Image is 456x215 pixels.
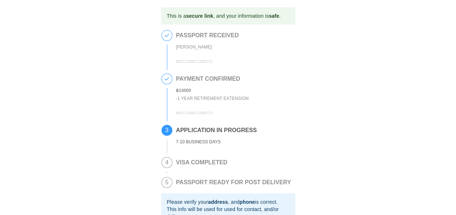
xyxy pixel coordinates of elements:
[176,88,191,93] b: ฿ 14000
[176,76,248,82] h2: PAYMENT CONFIRMED
[239,199,255,205] b: phone
[176,138,257,146] div: 7-10 BUSINESS DAYS
[186,13,213,19] b: secure link
[176,94,248,103] div: - 1 Year Retirement Extension
[162,125,172,135] span: 3
[208,199,228,205] b: address
[162,177,172,187] span: 5
[176,179,291,186] h2: PASSPORT READY FOR POST DELIVERY
[162,30,172,41] span: 1
[176,159,227,166] h2: VISA COMPLETED
[162,74,172,84] span: 2
[176,32,239,39] h2: PASSPORT RECEIVED
[176,43,239,51] div: [PERSON_NAME]
[167,9,281,22] div: This is a , and your information is .
[176,127,257,134] h2: APPLICATION IN PROGRESS
[269,13,279,19] b: safe
[162,157,172,168] span: 4
[167,198,289,206] div: Please verify your , and is correct.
